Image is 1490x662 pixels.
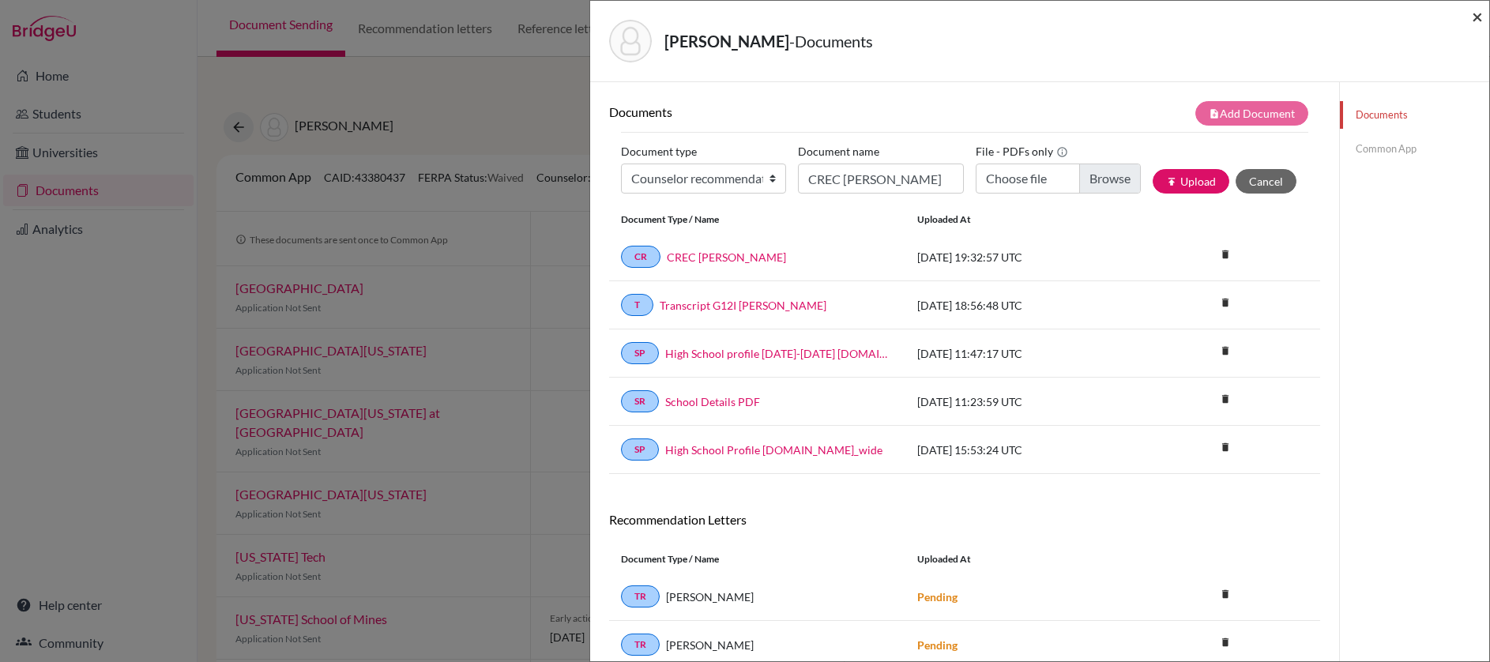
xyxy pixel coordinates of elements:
[621,634,660,656] a: TR
[917,590,958,604] strong: Pending
[905,249,1142,265] div: [DATE] 19:32:57 UTC
[621,294,653,316] a: T
[905,213,1142,227] div: Uploaded at
[1236,169,1296,194] button: Cancel
[905,393,1142,410] div: [DATE] 11:23:59 UTC
[665,393,760,410] a: School Details PDF
[1340,135,1489,163] a: Common App
[1213,582,1237,606] i: delete
[621,585,660,607] a: TR
[1340,101,1489,129] a: Documents
[665,442,882,458] a: High School Profile [DOMAIN_NAME]_wide
[664,32,789,51] strong: [PERSON_NAME]
[609,104,965,119] h6: Documents
[1472,5,1483,28] span: ×
[1213,341,1237,363] a: delete
[1153,169,1229,194] button: publishUpload
[1213,291,1237,314] i: delete
[1213,245,1237,266] a: delete
[1213,389,1237,411] a: delete
[789,32,873,51] span: - Documents
[621,246,660,268] a: CR
[609,512,1320,527] h6: Recommendation Letters
[609,213,905,227] div: Document Type / Name
[1213,339,1237,363] i: delete
[1472,7,1483,26] button: Close
[917,638,958,652] strong: Pending
[1213,435,1237,459] i: delete
[621,438,659,461] a: SP
[1213,293,1237,314] a: delete
[621,342,659,364] a: SP
[1213,630,1237,654] i: delete
[976,139,1068,164] label: File - PDFs only
[1213,387,1237,411] i: delete
[1166,176,1177,187] i: publish
[905,297,1142,314] div: [DATE] 18:56:48 UTC
[905,552,1142,566] div: Uploaded at
[621,390,659,412] a: SR
[1195,101,1308,126] button: note_addAdd Document
[621,139,697,164] label: Document type
[1209,108,1220,119] i: note_add
[665,345,894,362] a: High School profile [DATE]-[DATE] [DOMAIN_NAME]_wide
[666,589,754,605] span: [PERSON_NAME]
[1213,243,1237,266] i: delete
[905,345,1142,362] div: [DATE] 11:47:17 UTC
[798,139,879,164] label: Document name
[1213,438,1237,459] a: delete
[660,297,826,314] a: Transcript G12I [PERSON_NAME]
[1213,585,1237,606] a: delete
[1213,633,1237,654] a: delete
[667,249,786,265] a: CREC [PERSON_NAME]
[609,552,905,566] div: Document Type / Name
[905,442,1142,458] div: [DATE] 15:53:24 UTC
[666,637,754,653] span: [PERSON_NAME]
